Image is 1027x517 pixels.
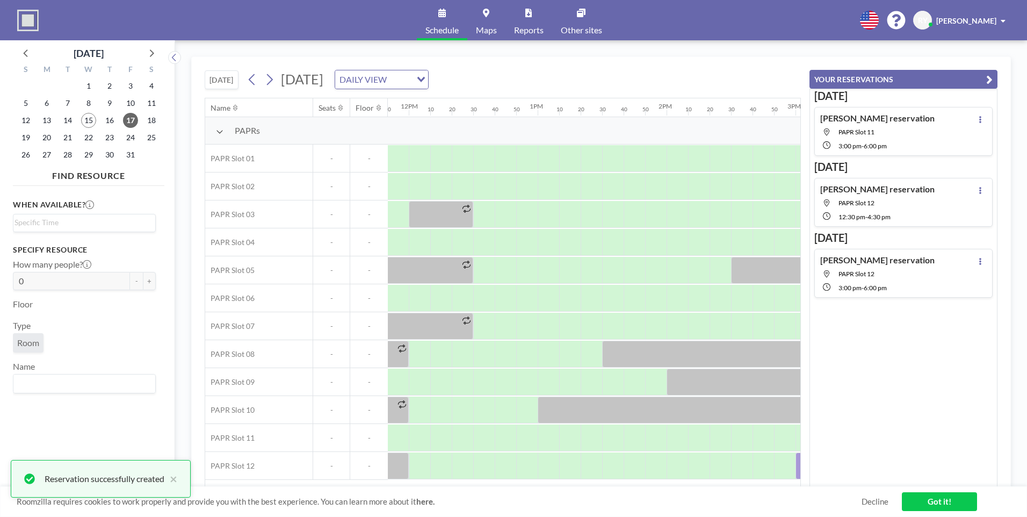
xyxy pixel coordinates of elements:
span: Friday, October 17, 2025 [123,113,138,128]
span: 6:00 PM [864,284,887,292]
span: 3:00 PM [838,142,862,150]
span: - [350,321,388,331]
span: [DATE] [281,71,323,87]
span: 12:30 PM [838,213,865,221]
label: Name [13,361,35,372]
span: Monday, October 27, 2025 [39,147,54,162]
span: 6:00 PM [864,142,887,150]
span: Monday, October 13, 2025 [39,113,54,128]
span: Tuesday, October 21, 2025 [60,130,75,145]
span: - [313,238,350,247]
span: Wednesday, October 8, 2025 [81,96,96,111]
div: W [78,63,99,77]
span: - [313,377,350,387]
span: Monday, October 6, 2025 [39,96,54,111]
span: Roomzilla requires cookies to work properly and provide you with the best experience. You can lea... [17,497,862,507]
div: 10 [556,106,563,113]
span: PAPR Slot 08 [205,349,255,359]
div: M [37,63,57,77]
button: + [143,272,156,290]
span: Reports [514,26,544,34]
div: Search for option [335,70,428,89]
span: PAPR Slot 04 [205,238,255,247]
div: 50 [513,106,520,113]
h3: Specify resource [13,245,156,255]
span: Room [17,338,39,348]
span: Thursday, October 2, 2025 [102,78,117,94]
span: Friday, October 31, 2025 [123,147,138,162]
span: - [865,213,867,221]
div: 50 [771,106,778,113]
button: [DATE] [205,70,238,89]
div: 2PM [659,102,672,110]
span: Friday, October 3, 2025 [123,78,138,94]
span: Saturday, October 18, 2025 [144,113,159,128]
span: - [862,284,864,292]
div: 40 [750,106,756,113]
span: - [350,238,388,247]
div: Floor [356,103,374,113]
a: here. [416,497,435,506]
span: PAPR Slot 11 [205,433,255,443]
span: - [350,377,388,387]
span: Wednesday, October 22, 2025 [81,130,96,145]
span: Saturday, October 4, 2025 [144,78,159,94]
span: Tuesday, October 28, 2025 [60,147,75,162]
h3: [DATE] [814,89,993,103]
div: S [16,63,37,77]
span: PAPRs [235,125,260,136]
button: - [130,272,143,290]
h4: [PERSON_NAME] reservation [820,255,935,265]
div: T [99,63,120,77]
span: - [313,293,350,303]
span: PAPR Slot 05 [205,265,255,275]
span: - [350,154,388,163]
span: - [350,433,388,443]
span: - [350,405,388,415]
span: DAILY VIEW [337,73,389,87]
span: - [313,321,350,331]
span: - [350,265,388,275]
span: - [313,433,350,443]
div: 20 [707,106,713,113]
div: 30 [599,106,606,113]
div: Reservation successfully created [45,472,164,485]
span: Sunday, October 12, 2025 [18,113,33,128]
span: PAPR Slot 10 [205,405,255,415]
span: Sunday, October 19, 2025 [18,130,33,145]
span: - [313,405,350,415]
h4: [PERSON_NAME] reservation [820,184,935,195]
span: Tuesday, October 14, 2025 [60,113,75,128]
span: [PERSON_NAME] [936,16,996,25]
span: Friday, October 24, 2025 [123,130,138,145]
img: organization-logo [17,10,39,31]
div: 50 [642,106,649,113]
span: Maps [476,26,497,34]
div: 10 [685,106,692,113]
span: Wednesday, October 15, 2025 [81,113,96,128]
span: - [313,210,350,219]
span: PAPR Slot 09 [205,377,255,387]
span: Thursday, October 23, 2025 [102,130,117,145]
div: [DATE] [74,46,104,61]
span: PAPR Slot 06 [205,293,255,303]
span: Sunday, October 26, 2025 [18,147,33,162]
span: Wednesday, October 1, 2025 [81,78,96,94]
span: Other sites [561,26,602,34]
span: Schedule [425,26,459,34]
span: - [313,461,350,471]
span: Saturday, October 11, 2025 [144,96,159,111]
span: Thursday, October 9, 2025 [102,96,117,111]
span: RY [918,16,928,25]
span: PAPR Slot 12 [205,461,255,471]
span: - [350,293,388,303]
h3: [DATE] [814,231,993,245]
input: Search for option [390,73,410,87]
span: Monday, October 20, 2025 [39,130,54,145]
a: Got it! [902,492,977,511]
button: close [164,472,177,485]
span: PAPR Slot 03 [205,210,255,219]
label: Type [13,320,31,331]
h4: FIND RESOURCE [13,166,164,181]
span: PAPR Slot 12 [838,270,874,278]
